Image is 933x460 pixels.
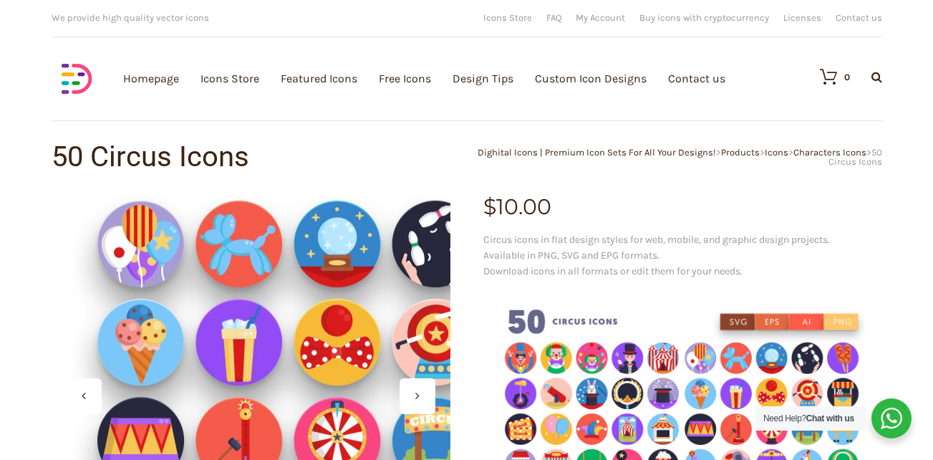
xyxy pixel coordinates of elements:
[763,413,854,423] span: Need Help?
[793,147,866,158] a: Characters Icons
[639,13,769,22] a: Buy icons with cryptocurrency
[828,147,882,167] span: 50 Circus Icons
[721,147,760,158] a: Products
[483,193,551,220] bdi: 10.00
[783,13,821,22] a: Licenses
[806,413,854,423] strong: Chat with us
[467,148,882,166] div: > > > >
[765,147,788,158] a: Icons
[483,193,496,220] span: $
[478,147,716,158] a: Dighital Icons | Premium Icon Sets For All Your Designs!
[52,12,209,23] span: We provide high quality vector icons
[806,68,850,85] a: 0
[483,232,882,279] p: Circus icons in flat design styles for web, mobile, and graphic design projects. Available in PNG...
[483,13,532,22] a: Icons Store
[844,72,850,82] div: 0
[52,143,467,171] h1: 50 Circus Icons
[546,13,561,22] a: FAQ
[836,13,882,22] a: Contact us
[576,13,625,22] a: My Account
